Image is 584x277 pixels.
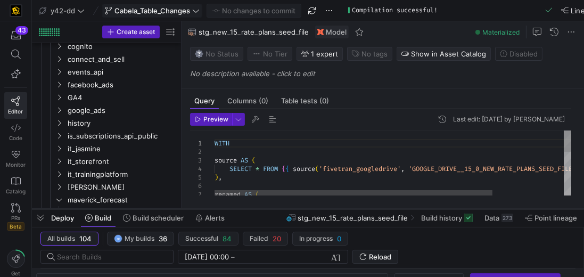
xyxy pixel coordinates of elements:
span: FROM [263,165,278,173]
span: WITH [215,139,229,148]
button: Cabela_Table_Changes [102,4,202,18]
span: ( [315,165,319,173]
button: No tierNo Tier [248,47,292,61]
div: 4 [190,165,202,173]
div: Press SPACE to select this row. [36,142,177,155]
div: 43 [15,26,28,35]
span: Monitor [6,161,26,168]
span: Create asset [117,28,155,36]
span: Materialized [482,28,520,36]
span: GA4 [68,92,175,104]
button: 43 [4,26,27,45]
span: No Status [195,50,238,58]
span: [PERSON_NAME] [68,181,175,193]
div: 2 [190,148,202,156]
div: 7 [190,190,202,199]
span: google_ads [68,104,175,117]
span: , [401,165,405,173]
span: events_api [68,66,175,78]
button: No tags [347,47,392,61]
a: Code [4,119,27,145]
span: Columns [227,97,268,104]
span: Table tests [281,97,329,104]
span: SELECT [229,165,252,173]
div: Press SPACE to select this row. [36,155,177,168]
img: https://storage.googleapis.com/y42-prod-data-exchange/images/uAsz27BndGEK0hZWDFeOjoxA7jCwgK9jE472... [11,5,21,16]
span: AS [241,156,248,165]
span: { [282,165,285,173]
span: Model [326,28,347,36]
span: (0) [259,97,268,104]
span: (0) [319,97,329,104]
span: connect_and_sell [68,53,175,66]
div: Press SPACE to select this row. [36,129,177,142]
span: Query [194,97,215,104]
div: 1 [190,139,202,148]
span: it_storefront [68,156,175,168]
div: Press SPACE to select this row. [36,40,177,53]
span: 1 expert [311,50,338,58]
div: Press SPACE to select this row. [36,193,177,206]
img: No status [195,50,203,58]
span: y42-dd [51,6,75,15]
span: No Tier [252,50,287,58]
div: Press SPACE to select this row. [36,168,177,181]
span: cognito [68,40,175,53]
div: Press SPACE to select this row. [36,66,177,78]
span: maverick_forecast [68,194,175,206]
button: Preview [190,113,232,126]
button: Show in Asset Catalog [397,47,491,61]
div: Press SPACE to select this row. [36,91,177,104]
span: history [68,117,175,129]
a: Monitor [4,145,27,172]
button: 1 expert [297,47,343,61]
span: Editor [9,108,23,115]
p: No description available - click to edit [190,69,580,78]
a: PRsBeta [4,199,27,235]
span: Show in Asset Catalog [411,50,486,58]
div: 6 [190,182,202,190]
div: 3 [190,156,202,165]
span: Code [9,135,22,141]
span: Catalog [6,188,26,194]
button: y42-dd [36,4,87,18]
span: 'fivetran_googledrive' [319,165,401,173]
a: https://storage.googleapis.com/y42-prod-data-exchange/images/uAsz27BndGEK0hZWDFeOjoxA7jCwgK9jE472... [4,2,27,20]
button: Create asset [102,26,160,38]
div: Press SPACE to select this row. [36,104,177,117]
div: 5 [190,173,202,182]
span: ( [252,156,256,165]
span: No tags [361,50,388,58]
span: source [293,165,315,173]
div: Press SPACE to select this row. [36,117,177,129]
div: Press SPACE to select this row. [36,181,177,193]
img: No tier [252,50,261,58]
span: Preview [203,116,228,123]
a: Catalog [4,172,27,199]
span: source [215,156,237,165]
span: { [285,165,289,173]
span: is_subscriptions_api_public [68,130,175,142]
span: ) [215,173,218,182]
div: Compilation successful! [352,6,438,14]
span: it_trainingplatform [68,168,175,181]
div: Last edit: [DATE] by [PERSON_NAME] [453,116,565,123]
button: No statusNo Status [190,47,243,61]
span: Cabela_Table_Changes [114,6,190,15]
span: , [218,173,222,182]
span: it_jasmine [68,143,175,155]
a: Editor [4,92,27,119]
span: PRs [11,215,20,221]
span: stg_new_15_rate_plans_seed_file [199,28,309,36]
span: facebook_ads [68,79,175,91]
div: Press SPACE to select this row. [36,78,177,91]
img: undefined [317,29,324,35]
span: Beta [7,222,24,231]
div: Press SPACE to select this row. [36,53,177,66]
